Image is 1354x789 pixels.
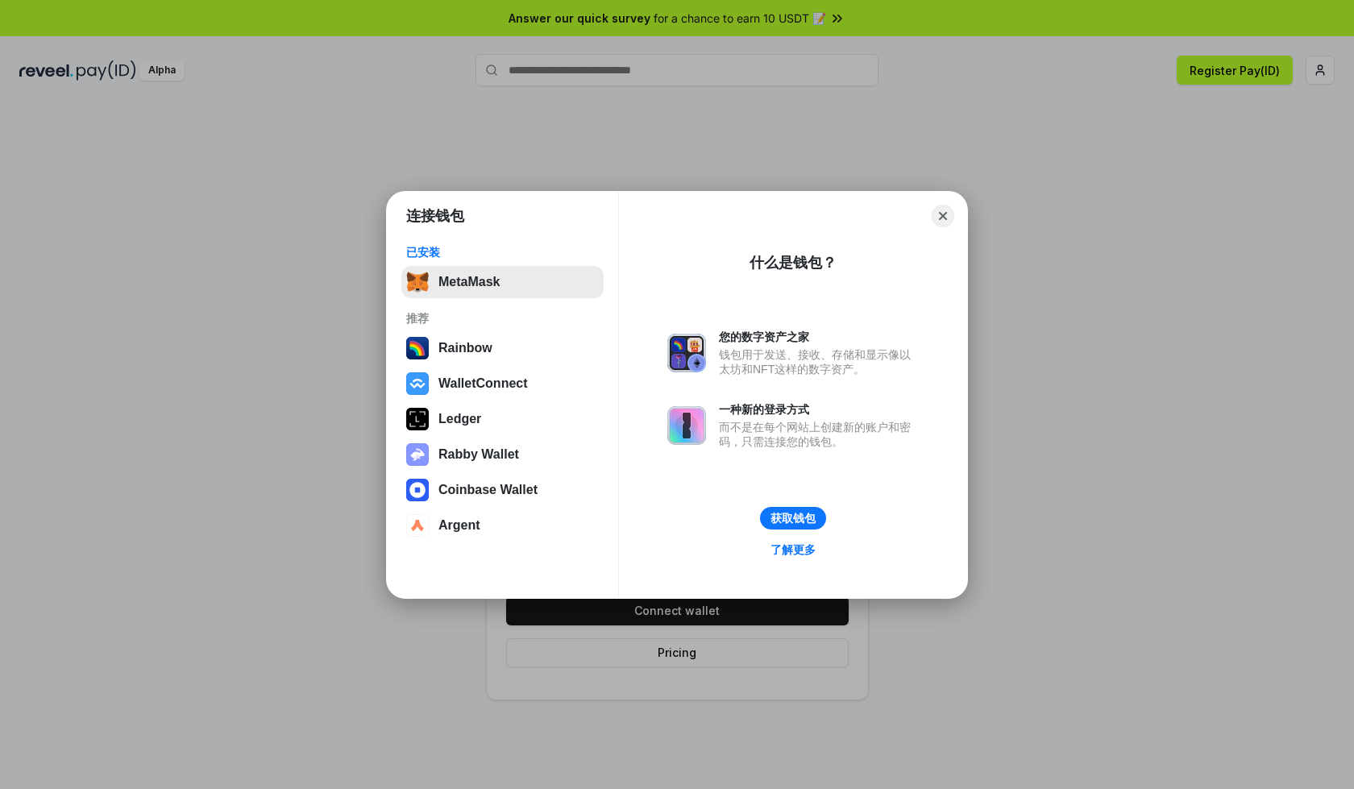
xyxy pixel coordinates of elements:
[406,443,429,466] img: svg+xml,%3Csvg%20xmlns%3D%22http%3A%2F%2Fwww.w3.org%2F2000%2Fsvg%22%20fill%3D%22none%22%20viewBox...
[719,330,919,344] div: 您的数字资产之家
[719,402,919,417] div: 一种新的登录方式
[406,311,599,326] div: 推荐
[761,539,825,560] a: 了解更多
[438,483,538,497] div: Coinbase Wallet
[750,253,837,272] div: 什么是钱包？
[401,438,604,471] button: Rabby Wallet
[667,406,706,445] img: svg+xml,%3Csvg%20xmlns%3D%22http%3A%2F%2Fwww.w3.org%2F2000%2Fsvg%22%20fill%3D%22none%22%20viewBox...
[438,376,528,391] div: WalletConnect
[406,479,429,501] img: svg+xml,%3Csvg%20width%3D%2228%22%20height%3D%2228%22%20viewBox%3D%220%200%2028%2028%22%20fill%3D...
[770,511,816,525] div: 获取钱包
[438,447,519,462] div: Rabby Wallet
[401,368,604,400] button: WalletConnect
[438,412,481,426] div: Ledger
[770,542,816,557] div: 了解更多
[406,271,429,293] img: svg+xml,%3Csvg%20fill%3D%22none%22%20height%3D%2233%22%20viewBox%3D%220%200%2035%2033%22%20width%...
[719,347,919,376] div: 钱包用于发送、接收、存储和显示像以太坊和NFT这样的数字资产。
[406,372,429,395] img: svg+xml,%3Csvg%20width%3D%2228%22%20height%3D%2228%22%20viewBox%3D%220%200%2028%2028%22%20fill%3D...
[438,341,492,355] div: Rainbow
[401,266,604,298] button: MetaMask
[401,403,604,435] button: Ledger
[932,205,954,227] button: Close
[406,337,429,359] img: svg+xml,%3Csvg%20width%3D%22120%22%20height%3D%22120%22%20viewBox%3D%220%200%20120%20120%22%20fil...
[760,507,826,529] button: 获取钱包
[667,334,706,372] img: svg+xml,%3Csvg%20xmlns%3D%22http%3A%2F%2Fwww.w3.org%2F2000%2Fsvg%22%20fill%3D%22none%22%20viewBox...
[401,509,604,542] button: Argent
[401,474,604,506] button: Coinbase Wallet
[406,408,429,430] img: svg+xml,%3Csvg%20xmlns%3D%22http%3A%2F%2Fwww.w3.org%2F2000%2Fsvg%22%20width%3D%2228%22%20height%3...
[401,332,604,364] button: Rainbow
[719,420,919,449] div: 而不是在每个网站上创建新的账户和密码，只需连接您的钱包。
[406,514,429,537] img: svg+xml,%3Csvg%20width%3D%2228%22%20height%3D%2228%22%20viewBox%3D%220%200%2028%2028%22%20fill%3D...
[438,518,480,533] div: Argent
[438,275,500,289] div: MetaMask
[406,206,464,226] h1: 连接钱包
[406,245,599,260] div: 已安装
